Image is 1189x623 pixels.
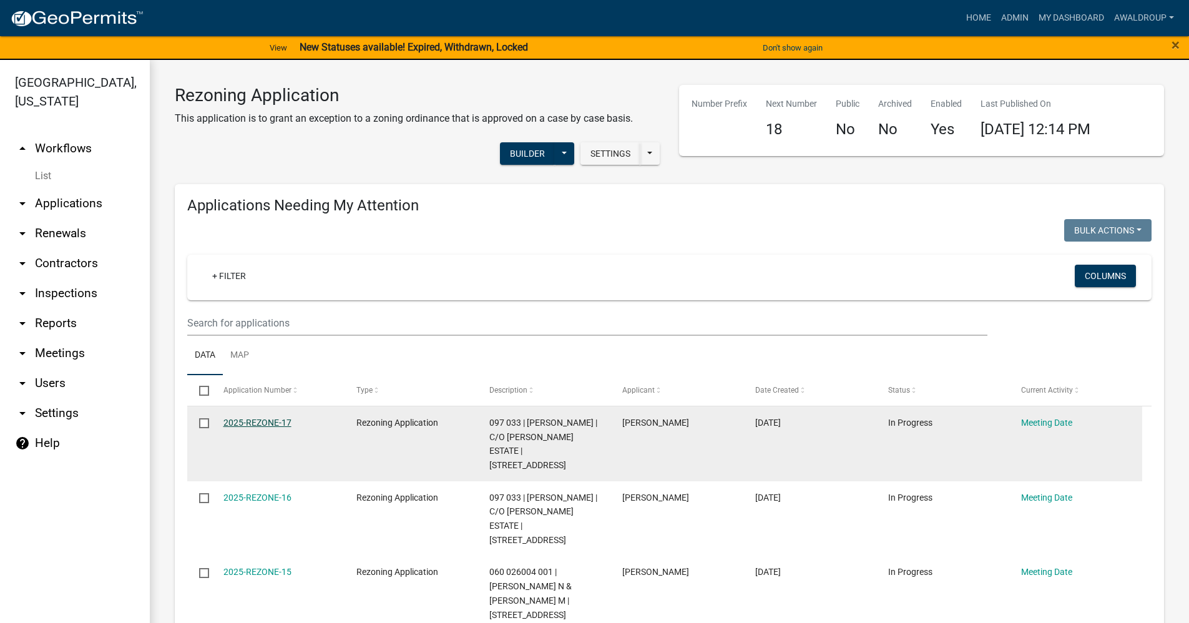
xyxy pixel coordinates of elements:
i: arrow_drop_up [15,141,30,156]
span: In Progress [888,418,932,428]
span: Description [489,386,527,395]
datatable-header-cell: Type [344,375,477,405]
span: Rezoning Application [356,493,438,503]
i: arrow_drop_down [15,256,30,271]
a: Meeting Date [1021,567,1072,577]
span: Tyler Mathis [622,567,689,577]
i: help [15,436,30,451]
a: 2025-REZONE-16 [223,493,291,503]
a: View [265,37,292,58]
button: Settings [580,142,640,165]
i: arrow_drop_down [15,316,30,331]
p: Archived [878,97,912,110]
span: 08/06/2025 [755,493,781,503]
i: arrow_drop_down [15,406,30,421]
a: My Dashboard [1034,6,1109,30]
span: 097 033 | SHARP TEMPY | C/O IRENE SHARP ESTATE | 820 HARMONY RD [489,418,597,470]
h4: Applications Needing My Attention [187,197,1152,215]
datatable-header-cell: Applicant [610,375,743,405]
p: Enabled [931,97,962,110]
button: Columns [1075,265,1136,287]
span: Current Activity [1021,386,1073,395]
span: In Progress [888,493,932,503]
datatable-header-cell: Status [876,375,1009,405]
a: awaldroup [1109,6,1179,30]
button: Bulk Actions [1064,219,1152,242]
datatable-header-cell: Select [187,375,211,405]
button: Don't show again [758,37,828,58]
span: Applicant [622,386,655,395]
strong: New Statuses available! Expired, Withdrawn, Locked [300,41,528,53]
h4: Yes [931,120,962,139]
a: Meeting Date [1021,493,1072,503]
a: 2025-REZONE-15 [223,567,291,577]
a: + Filter [202,265,256,287]
i: arrow_drop_down [15,196,30,211]
a: Home [961,6,996,30]
i: arrow_drop_down [15,346,30,361]
span: × [1172,36,1180,54]
a: Data [187,336,223,376]
a: Map [223,336,257,376]
span: Date Created [755,386,799,395]
span: Status [888,386,910,395]
datatable-header-cell: Application Number [211,375,344,405]
a: 2025-REZONE-17 [223,418,291,428]
i: arrow_drop_down [15,226,30,241]
datatable-header-cell: Description [477,375,610,405]
span: 08/07/2025 [755,418,781,428]
p: Next Number [766,97,817,110]
p: Number Prefix [692,97,747,110]
datatable-header-cell: Current Activity [1009,375,1142,405]
span: In Progress [888,567,932,577]
h4: 18 [766,120,817,139]
a: Meeting Date [1021,418,1072,428]
p: Last Published On [981,97,1090,110]
span: 097 033 | SHARP TEMPY | C/O IRENE SHARP ESTATE | 820 HARMONY RD [489,493,597,545]
h4: No [836,120,859,139]
span: 07/31/2025 [755,567,781,577]
datatable-header-cell: Date Created [743,375,876,405]
p: This application is to grant an exception to a zoning ordinance that is approved on a case by cas... [175,111,633,126]
span: Type [356,386,373,395]
a: Admin [996,6,1034,30]
i: arrow_drop_down [15,286,30,301]
i: arrow_drop_down [15,376,30,391]
h4: No [878,120,912,139]
input: Search for applications [187,310,987,336]
button: Builder [500,142,555,165]
button: Close [1172,37,1180,52]
p: Public [836,97,859,110]
span: Ross Mundy [622,418,689,428]
h3: Rezoning Application [175,85,633,106]
span: [DATE] 12:14 PM [981,120,1090,138]
span: Rezoning Application [356,418,438,428]
span: Application Number [223,386,291,395]
span: Rezoning Application [356,567,438,577]
span: Ross Mundy [622,493,689,503]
